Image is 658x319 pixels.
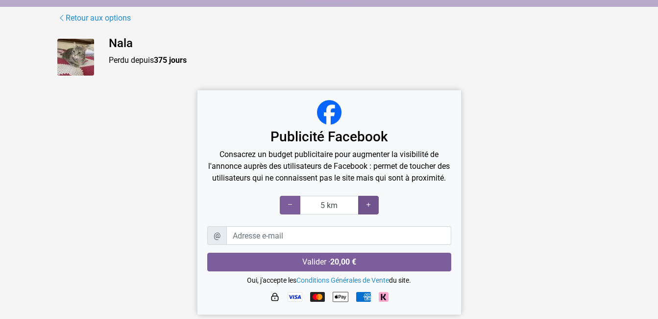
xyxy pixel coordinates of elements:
[207,253,451,271] button: Valider ·20,00 €
[154,55,187,65] strong: 375 jours
[226,226,451,245] input: Adresse e-mail
[333,289,348,305] img: Apple Pay
[207,226,227,245] span: @
[330,257,356,266] strong: 20,00 €
[356,292,371,302] img: American Express
[207,149,451,184] p: Consacrez un budget publicitaire pour augmenter la visibilité de l'annonce auprès des utilisateur...
[247,276,411,284] small: Oui, j'accepte les du site.
[109,54,601,66] p: Perdu depuis
[207,129,451,145] h3: Publicité Facebook
[57,12,131,25] a: Retour aux options
[296,276,389,284] a: Conditions Générales de Vente
[317,100,341,125] img: facebook_logo_320x320.png
[288,292,302,302] img: Visa
[270,292,280,302] img: HTTPS : paiement sécurisé
[310,292,325,302] img: Mastercard
[379,292,389,302] img: Klarna
[109,36,601,51] h4: Nala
